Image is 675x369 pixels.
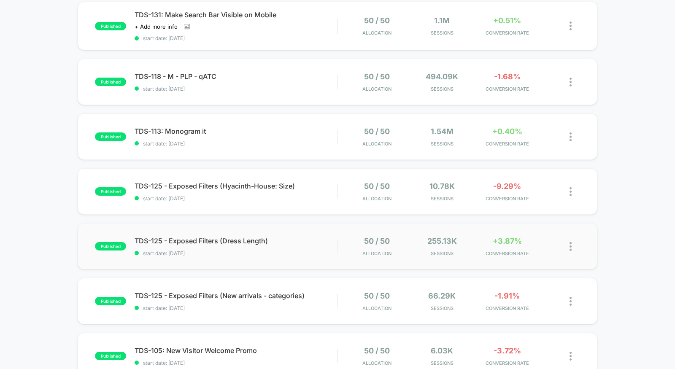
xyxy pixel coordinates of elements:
[494,346,521,355] span: -3.72%
[135,250,337,256] span: start date: [DATE]
[135,23,178,30] span: + Add more info
[411,141,472,147] span: Sessions
[362,141,391,147] span: Allocation
[477,196,538,202] span: CONVERSION RATE
[135,195,337,202] span: start date: [DATE]
[477,141,538,147] span: CONVERSION RATE
[570,22,572,30] img: close
[431,127,454,136] span: 1.54M
[95,242,126,250] span: published
[362,196,391,202] span: Allocation
[434,16,450,25] span: 1.1M
[494,72,521,81] span: -1.68%
[570,297,572,306] img: close
[411,360,472,366] span: Sessions
[95,297,126,305] span: published
[362,305,391,311] span: Allocation
[428,291,456,300] span: 66.29k
[135,346,337,355] span: TDS-105: New Visitor Welcome Promo
[135,140,337,147] span: start date: [DATE]
[570,132,572,141] img: close
[426,72,458,81] span: 494.09k
[364,237,390,245] span: 50 / 50
[135,237,337,245] span: TDS-125 - Exposed Filters (Dress Length)
[427,237,457,245] span: 255.13k
[492,127,522,136] span: +0.40%
[362,250,391,256] span: Allocation
[364,291,390,300] span: 50 / 50
[477,305,538,311] span: CONVERSION RATE
[364,346,390,355] span: 50 / 50
[411,305,472,311] span: Sessions
[95,22,126,30] span: published
[364,127,390,136] span: 50 / 50
[362,30,391,36] span: Allocation
[95,187,126,196] span: published
[477,30,538,36] span: CONVERSION RATE
[477,360,538,366] span: CONVERSION RATE
[95,352,126,360] span: published
[135,72,337,81] span: TDS-118 - M - PLP - qATC
[135,182,337,190] span: TDS-125 - Exposed Filters (Hyacinth-House: Size)
[570,352,572,361] img: close
[362,360,391,366] span: Allocation
[570,187,572,196] img: close
[364,72,390,81] span: 50 / 50
[364,16,390,25] span: 50 / 50
[493,182,521,191] span: -9.29%
[570,242,572,251] img: close
[477,86,538,92] span: CONVERSION RATE
[135,35,337,41] span: start date: [DATE]
[411,250,472,256] span: Sessions
[493,237,522,245] span: +3.87%
[135,11,337,19] span: TDS-131: Make Search Bar Visible on Mobile
[493,16,521,25] span: +0.51%
[411,30,472,36] span: Sessions
[411,86,472,92] span: Sessions
[411,196,472,202] span: Sessions
[95,132,126,141] span: published
[431,346,453,355] span: 6.03k
[570,78,572,86] img: close
[135,86,337,92] span: start date: [DATE]
[429,182,455,191] span: 10.78k
[135,127,337,135] span: TDS-113: Monogram it
[135,305,337,311] span: start date: [DATE]
[364,182,390,191] span: 50 / 50
[477,250,538,256] span: CONVERSION RATE
[95,78,126,86] span: published
[135,360,337,366] span: start date: [DATE]
[362,86,391,92] span: Allocation
[494,291,520,300] span: -1.91%
[135,291,337,300] span: TDS-125 - Exposed Filters (New arrivals - categories)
